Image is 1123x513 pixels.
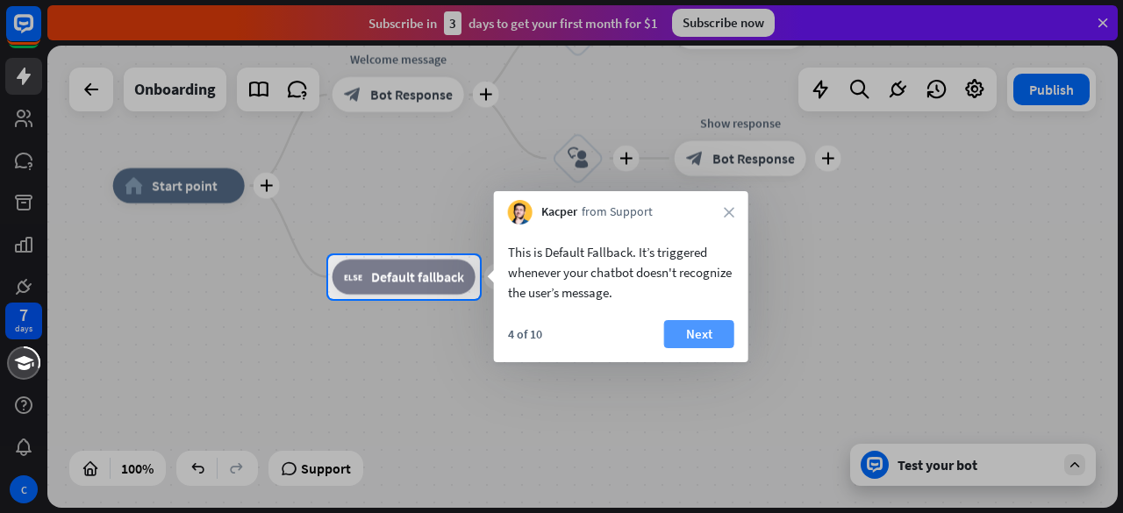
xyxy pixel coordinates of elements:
[724,207,734,217] i: close
[371,268,464,286] span: Default fallback
[541,203,577,221] span: Kacper
[582,203,653,221] span: from Support
[664,320,734,348] button: Next
[14,7,67,60] button: Open LiveChat chat widget
[508,326,542,342] div: 4 of 10
[344,268,362,286] i: block_fallback
[508,242,734,303] div: This is Default Fallback. It’s triggered whenever your chatbot doesn't recognize the user’s message.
